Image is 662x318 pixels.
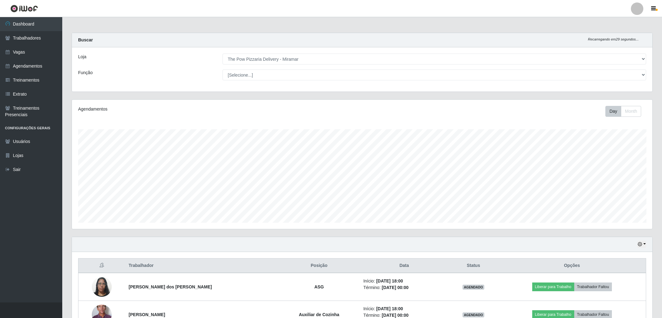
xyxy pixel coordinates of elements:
[78,106,309,112] div: Agendamentos
[363,284,445,291] li: Término:
[78,69,93,76] label: Função
[92,273,112,300] img: 1743014740776.jpeg
[129,284,212,289] strong: [PERSON_NAME] dos [PERSON_NAME]
[462,285,484,290] span: AGENDADO
[574,282,612,291] button: Trabalhador Faltou
[125,259,279,273] th: Trabalhador
[588,37,639,41] i: Recarregando em 29 segundos...
[314,284,324,289] strong: ASG
[621,106,641,117] button: Month
[376,278,403,283] time: [DATE] 18:00
[382,313,409,318] time: [DATE] 00:00
[78,54,86,60] label: Loja
[382,285,409,290] time: [DATE] 00:00
[605,106,621,117] button: Day
[605,106,646,117] div: Toolbar with button groups
[10,5,38,12] img: CoreUI Logo
[279,259,360,273] th: Posição
[78,37,93,42] strong: Buscar
[359,259,448,273] th: Data
[449,259,498,273] th: Status
[363,306,445,312] li: Início:
[605,106,641,117] div: First group
[498,259,646,273] th: Opções
[376,306,403,311] time: [DATE] 18:00
[532,282,574,291] button: Liberar para Trabalho
[129,312,165,317] strong: [PERSON_NAME]
[363,278,445,284] li: Início:
[299,312,339,317] strong: Auxiliar de Cozinha
[462,312,484,317] span: AGENDADO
